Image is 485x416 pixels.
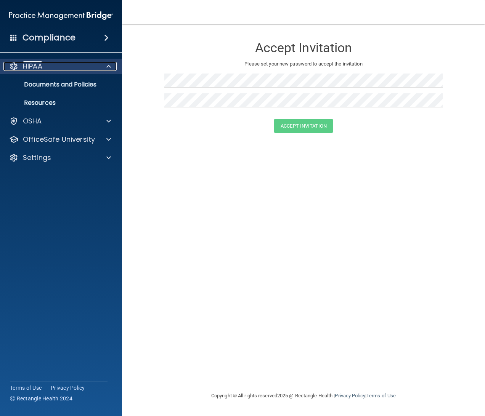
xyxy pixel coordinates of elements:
[170,59,437,69] p: Please set your new password to accept the invitation
[22,32,75,43] h4: Compliance
[9,153,111,162] a: Settings
[164,41,443,55] h3: Accept Invitation
[335,393,365,398] a: Privacy Policy
[353,362,476,392] iframe: Drift Widget Chat Controller
[10,395,72,402] span: Ⓒ Rectangle Health 2024
[366,393,396,398] a: Terms of Use
[23,153,51,162] p: Settings
[5,81,109,88] p: Documents and Policies
[23,117,42,126] p: OSHA
[23,135,95,144] p: OfficeSafe University
[9,62,111,71] a: HIPAA
[164,384,443,408] div: Copyright © All rights reserved 2025 @ Rectangle Health | |
[9,117,111,126] a: OSHA
[51,384,85,392] a: Privacy Policy
[9,8,113,23] img: PMB logo
[10,384,42,392] a: Terms of Use
[5,99,109,107] p: Resources
[9,135,111,144] a: OfficeSafe University
[23,62,42,71] p: HIPAA
[274,119,333,133] button: Accept Invitation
